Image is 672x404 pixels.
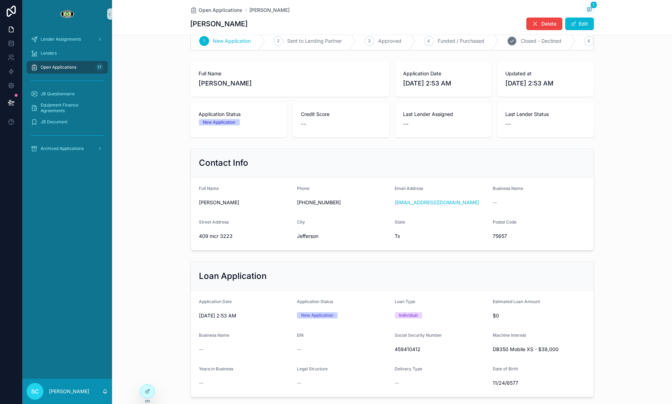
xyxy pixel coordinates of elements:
span: Legal Structure [297,366,328,371]
span: -- [506,119,511,129]
span: [PERSON_NAME] [199,199,292,206]
span: Postal Code [493,219,517,225]
span: Full Name [199,186,219,191]
span: Lender Assignments [41,36,81,42]
span: $0 [493,312,585,319]
span: Street Address [199,219,229,225]
span: SC [31,387,39,396]
span: [PHONE_NUMBER] [297,199,389,206]
a: [PERSON_NAME] [250,7,290,14]
span: [DATE] 2:53 AM [199,312,292,319]
img: App logo [60,8,74,20]
h1: [PERSON_NAME] [190,19,248,29]
a: Open Applications17 [27,61,108,74]
span: [DATE] 2:53 AM [403,78,483,88]
span: 3 [368,38,370,44]
span: Application Status [199,111,279,118]
span: Delete [542,20,557,27]
span: New Application [213,37,251,44]
span: Delivery Type [395,366,423,371]
button: Edit [565,18,594,30]
span: Email Address [395,186,423,191]
span: 1 [203,38,205,44]
span: Date of Birth [493,366,518,371]
span: -- [301,119,307,129]
span: 459410412 [395,346,487,353]
h2: Loan Application [199,271,267,282]
a: Lenders [27,47,108,60]
span: Application Date [199,299,232,304]
span: Years in Business [199,366,234,371]
a: JB Questionnaire [27,88,108,100]
span: -- [199,346,203,353]
a: Lender Assignments [27,33,108,46]
span: -- [297,379,301,386]
span: 4 [428,38,430,44]
a: JB Document [27,116,108,128]
div: New Application [203,119,236,125]
span: 6 [588,38,590,44]
div: scrollable content [22,28,112,164]
span: Machine Interest [493,333,526,338]
span: Full Name [199,70,381,77]
p: [PERSON_NAME] [49,388,89,395]
span: Phone [297,186,310,191]
span: 2 [277,38,279,44]
button: Delete [526,18,562,30]
span: 409 mcr 3223 [199,233,292,240]
span: Updated at [506,70,586,77]
div: New Application [301,312,333,319]
span: Closed - Declined [521,37,562,44]
span: [DATE] 2:53 AM [506,78,586,88]
span: Tx [395,233,487,240]
span: Application Date [403,70,483,77]
span: State [395,219,406,225]
span: -- [395,379,399,386]
span: -- [297,346,301,353]
span: -- [493,199,497,206]
span: Equipment Finance Agreements [41,102,101,114]
span: -- [199,379,203,386]
span: Open Applications [41,64,76,70]
span: Funded / Purchased [438,37,485,44]
button: 1 [585,6,594,14]
a: Open Applications [190,7,243,14]
span: Open Applications [199,7,243,14]
a: Equipment Finance Agreements [27,102,108,114]
h2: Contact Info [199,157,249,169]
span: Lenders [41,50,57,56]
span: Sent to Lending Partner [287,37,342,44]
span: Jefferson [297,233,389,240]
a: [EMAIL_ADDRESS][DOMAIN_NAME] [395,199,479,206]
span: [PERSON_NAME] [199,78,381,88]
span: Approved [379,37,402,44]
span: Estimated Loan Amount [493,299,540,304]
span: Credit Score [301,111,381,118]
span: Last Lender Assigned [403,111,483,118]
span: Application Status [297,299,333,304]
span: DB350 Mobile XS - $38,000 [493,346,585,353]
span: JB Document [41,119,68,125]
span: 11/24/6577 [493,379,585,386]
span: Loan Type [395,299,416,304]
span: Archived Applications [41,146,84,151]
span: Business Name [199,333,230,338]
span: -- [403,119,409,129]
span: 1 [590,1,597,8]
span: Business Name [493,186,523,191]
div: Individual [399,312,418,319]
span: Social Security Number [395,333,442,338]
div: 17 [95,63,104,71]
span: JB Questionnaire [41,91,75,97]
span: Last Lender Status [506,111,586,118]
span: 75657 [493,233,585,240]
span: City [297,219,305,225]
a: Archived Applications [27,142,108,155]
span: EIN [297,333,304,338]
